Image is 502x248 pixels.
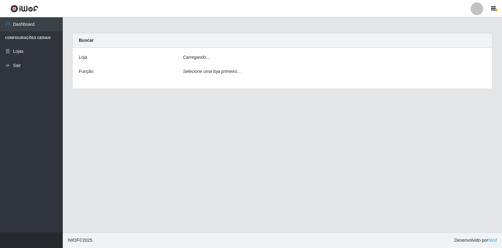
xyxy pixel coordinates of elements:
[183,55,210,60] i: Carregando...
[79,54,87,61] label: Loja
[79,38,93,43] strong: Buscar
[68,237,93,244] span: © 2025 .
[79,68,93,75] label: Função
[10,5,38,13] img: CoreUI Logo
[68,238,79,243] span: IWOF
[183,69,241,74] i: Selecione uma loja primeiro...
[454,237,497,244] span: Desenvolvido por
[488,238,497,243] a: iWof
